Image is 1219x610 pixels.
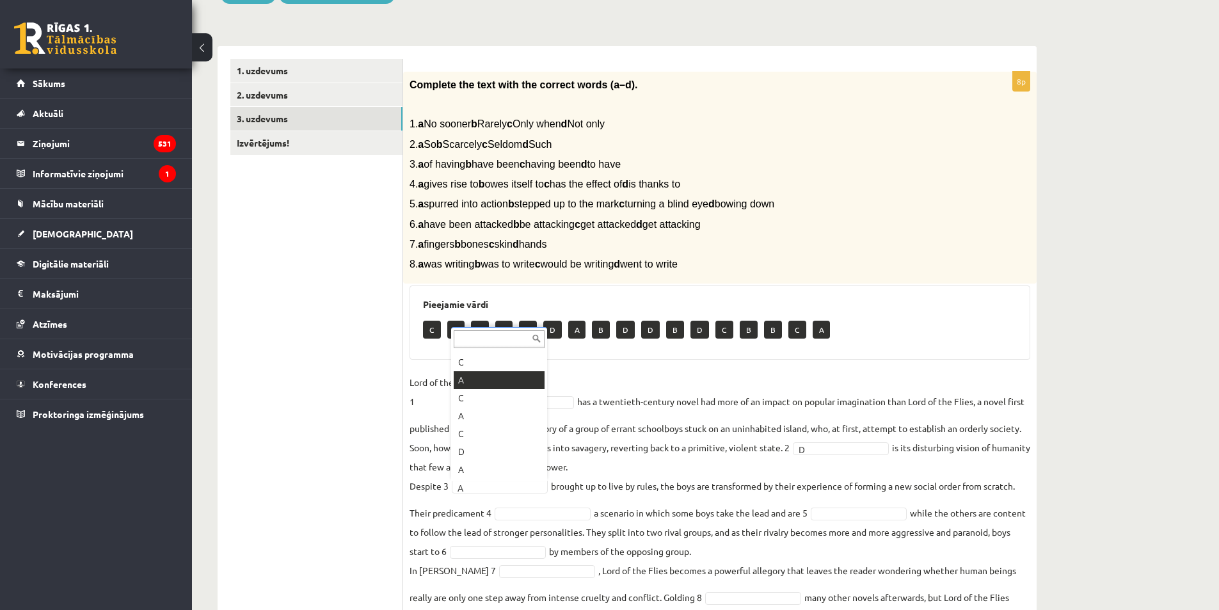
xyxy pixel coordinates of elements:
div: A [454,461,545,479]
div: D [454,443,545,461]
div: A [454,407,545,425]
div: C [454,425,545,443]
div: C [454,353,545,371]
div: A [454,371,545,389]
div: C [454,389,545,407]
